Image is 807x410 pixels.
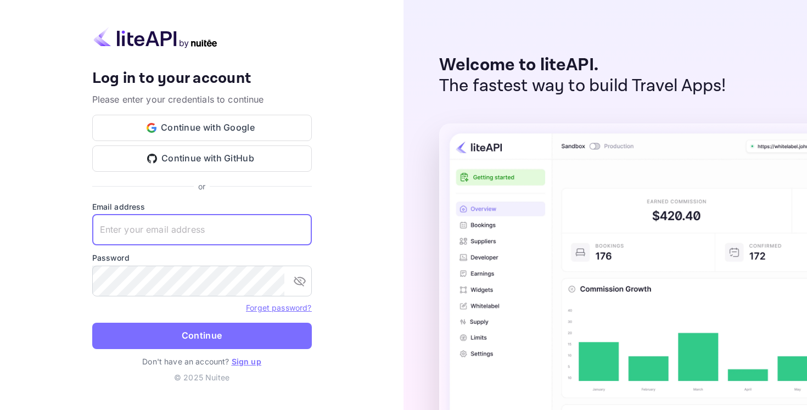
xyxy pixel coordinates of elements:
h4: Log in to your account [92,69,312,88]
button: Continue with GitHub [92,145,312,172]
img: liteapi [92,27,218,48]
a: Sign up [232,357,261,366]
label: Email address [92,201,312,212]
button: toggle password visibility [289,270,311,292]
p: Don't have an account? [92,356,312,367]
p: Please enter your credentials to continue [92,93,312,106]
button: Continue with Google [92,115,312,141]
input: Enter your email address [92,215,312,245]
button: Continue [92,323,312,349]
p: The fastest way to build Travel Apps! [439,76,726,97]
a: Forget password? [246,302,311,313]
a: Forget password? [246,303,311,312]
p: or [198,181,205,192]
p: Welcome to liteAPI. [439,55,726,76]
p: © 2025 Nuitee [92,372,312,383]
label: Password [92,252,312,263]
